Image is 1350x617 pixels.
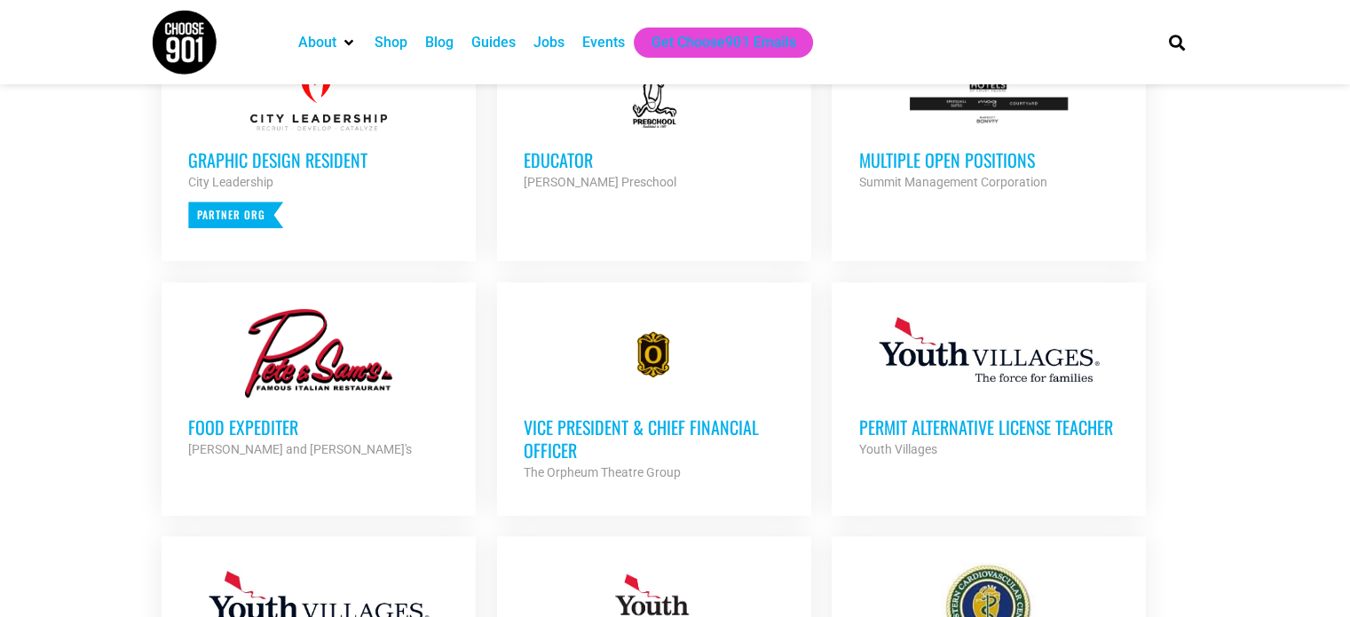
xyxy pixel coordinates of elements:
[188,148,449,171] h3: Graphic Design Resident
[497,282,811,510] a: Vice President & Chief Financial Officer The Orpheum Theatre Group
[524,415,785,462] h3: Vice President & Chief Financial Officer
[524,175,676,189] strong: [PERSON_NAME] Preschool
[533,32,564,53] a: Jobs
[425,32,454,53] a: Blog
[858,175,1046,189] strong: Summit Management Corporation
[162,15,476,255] a: Graphic Design Resident City Leadership Partner Org
[1162,28,1191,57] div: Search
[188,442,412,456] strong: [PERSON_NAME] and [PERSON_NAME]'s
[524,465,681,479] strong: The Orpheum Theatre Group
[188,415,449,439] h3: Food Expediter
[471,32,516,53] a: Guides
[188,175,273,189] strong: City Leadership
[832,15,1146,219] a: Multiple Open Positions Summit Management Corporation
[524,148,785,171] h3: Educator
[162,282,476,486] a: Food Expediter [PERSON_NAME] and [PERSON_NAME]'s
[289,28,1138,58] nav: Main nav
[832,282,1146,486] a: Permit Alternative License Teacher Youth Villages
[858,148,1119,171] h3: Multiple Open Positions
[651,32,795,53] a: Get Choose901 Emails
[375,32,407,53] a: Shop
[497,15,811,219] a: Educator [PERSON_NAME] Preschool
[289,28,366,58] div: About
[858,415,1119,439] h3: Permit Alternative License Teacher
[858,442,936,456] strong: Youth Villages
[188,202,283,228] p: Partner Org
[298,32,336,53] a: About
[582,32,625,53] a: Events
